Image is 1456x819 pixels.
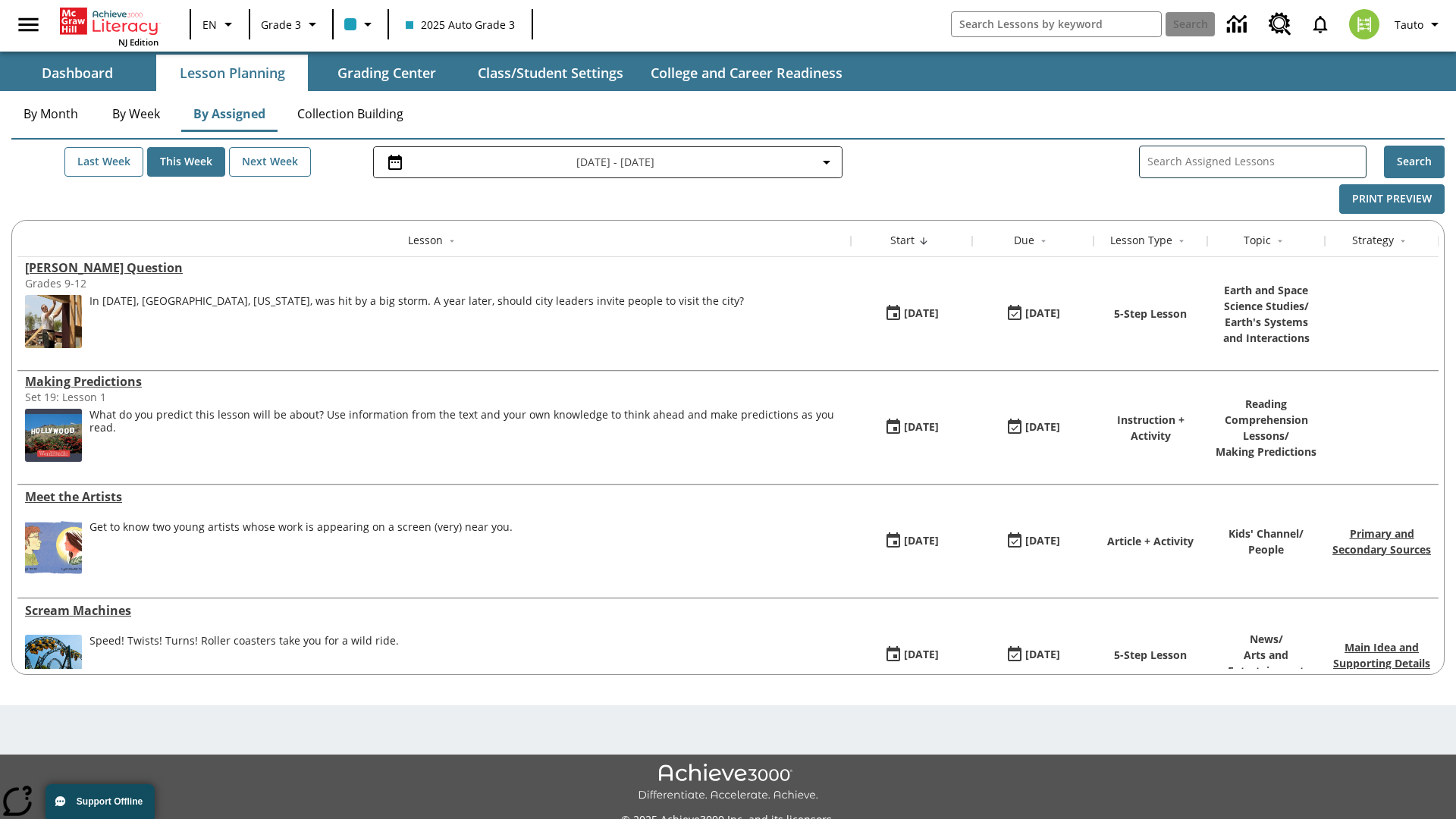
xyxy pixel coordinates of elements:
[255,11,328,38] button: Grade: Grade 3, Select a grade
[1340,5,1389,44] button: Select a new avatar
[89,295,744,348] div: In May 2011, Joplin, Missouri, was hit by a big storm. A year later, should city leaders invite p...
[25,521,82,574] img: A cartoonish self-portrait of Maya Halko and a realistic self-portrait of Lyla Sowder-Yuson.
[196,11,244,38] button: Language: EN, Select a language
[181,96,278,132] button: By Assigned
[1244,233,1271,248] div: Topic
[1110,233,1172,248] div: Lesson Type
[879,641,944,670] button: 08/27/25: First time the lesson was available
[311,55,463,91] button: Grading Center
[25,373,843,390] div: Making Predictions
[261,17,301,33] span: Grade 3
[1025,532,1060,551] div: [DATE]
[1260,4,1301,45] a: Resource Center, Will open in new tab
[77,796,143,807] span: Support Offline
[25,259,843,276] a: Joplin's Question, Lessons
[1107,533,1194,549] p: Article + Activity
[1333,640,1430,670] a: Main Idea and Supporting Details
[25,276,253,290] div: Grades 9-12
[338,11,383,38] button: Class color is light blue. Change class color
[817,153,836,171] svg: Collapse Date Range Filter
[1215,444,1317,460] p: Making Predictions
[890,233,915,248] div: Start
[1215,314,1317,346] p: Earth's Systems and Interactions
[25,635,82,688] img: Roller coaster tracks twisting in vertical loops with yellow cars hanging upside down.
[1215,631,1317,647] p: News /
[443,232,461,250] button: Sort
[1394,232,1412,250] button: Sort
[1025,304,1060,323] div: [DATE]
[1172,232,1191,250] button: Sort
[60,5,158,48] div: Home
[89,409,843,462] div: What do you predict this lesson will be about? Use information from the text and your own knowled...
[1389,11,1450,38] button: Profile/Settings
[1332,526,1431,557] a: Primary and Secondary Sources
[879,300,944,328] button: 08/27/25: First time the lesson was available
[1147,151,1366,173] input: Search Assigned Lessons
[1000,413,1065,442] button: 08/27/25: Last day the lesson can be accessed
[89,521,513,534] div: Get to know two young artists whose work is appearing on a screen (very) near you.
[1301,5,1340,44] a: Notifications
[147,147,225,177] button: This Week
[1000,300,1065,328] button: 08/27/25: Last day the lesson can be accessed
[202,17,217,33] span: EN
[89,635,399,688] div: Speed! Twists! Turns! Roller coasters take you for a wild ride.
[98,96,174,132] button: By Week
[904,304,939,323] div: [DATE]
[1215,282,1317,314] p: Earth and Space Science Studies /
[25,409,82,462] img: The white letters of the HOLLYWOOD sign on a hill with red flowers in the foreground.
[25,488,843,505] a: Meet the Artists, Lessons
[406,17,515,33] span: 2025 Auto Grade 3
[904,532,939,551] div: [DATE]
[879,527,944,556] button: 08/27/25: First time the lesson was available
[89,409,843,435] div: What do you predict this lesson will be about? Use information from the text and your own knowled...
[1014,233,1034,248] div: Due
[229,147,311,177] button: Next Week
[45,784,155,819] button: Support Offline
[1101,412,1200,444] p: Instruction + Activity
[1339,184,1445,214] button: Print Preview
[11,96,90,132] button: By Month
[1025,418,1060,437] div: [DATE]
[89,521,513,574] div: Get to know two young artists whose work is appearing on a screen (very) near you.
[904,418,939,437] div: [DATE]
[1025,645,1060,664] div: [DATE]
[89,635,399,648] div: Speed! Twists! Turns! Roller coasters take you for a wild ride.
[1000,527,1065,556] button: 08/27/25: Last day the lesson can be accessed
[1349,9,1379,39] img: avatar image
[25,390,253,404] div: Set 19: Lesson 1
[915,232,933,250] button: Sort
[1384,146,1445,178] button: Search
[408,233,443,248] div: Lesson
[1395,17,1423,33] span: Tauto
[6,2,51,47] button: Open side menu
[156,55,308,91] button: Lesson Planning
[638,764,818,802] img: Achieve3000 Differentiate Accelerate Achieve
[1228,541,1304,557] p: People
[1228,526,1304,541] p: Kids' Channel /
[466,55,635,91] button: Class/Student Settings
[1114,306,1187,322] p: 5-Step Lesson
[2,55,153,91] button: Dashboard
[1215,647,1317,679] p: Arts and Entertainment
[1271,232,1289,250] button: Sort
[1034,232,1053,250] button: Sort
[25,602,843,619] a: Scream Machines, Lessons
[1114,647,1187,663] p: 5-Step Lesson
[380,153,836,171] button: Select the date range menu item
[952,12,1161,36] input: search field
[904,645,939,664] div: [DATE]
[25,488,843,505] div: Meet the Artists
[25,373,843,390] a: Making Predictions, Lessons
[1352,233,1394,248] div: Strategy
[25,259,843,276] div: Joplin's Question
[60,6,158,36] a: Home
[118,36,158,48] span: NJ Edition
[285,96,416,132] button: Collection Building
[1000,641,1065,670] button: 08/27/25: Last day the lesson can be accessed
[1218,4,1260,45] a: Data Center
[64,147,143,177] button: Last Week
[25,602,843,619] div: Scream Machines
